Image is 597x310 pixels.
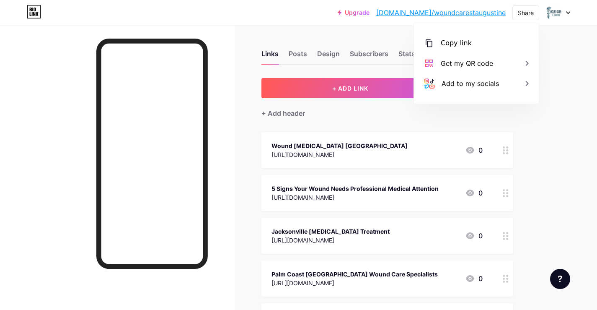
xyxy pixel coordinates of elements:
[465,188,483,198] div: 0
[441,58,493,68] div: Get my QR code
[465,145,483,155] div: 0
[518,8,534,17] div: Share
[317,49,340,64] div: Design
[271,279,438,287] div: [URL][DOMAIN_NAME]
[271,227,390,236] div: Jacksonville [MEDICAL_DATA] Treatment
[289,49,307,64] div: Posts
[398,49,415,64] div: Stats
[376,8,506,18] a: [DOMAIN_NAME]/woundcarestaugustine
[465,231,483,241] div: 0
[271,150,408,159] div: [URL][DOMAIN_NAME]
[271,193,439,202] div: [URL][DOMAIN_NAME]
[338,9,370,16] a: Upgrade
[261,78,439,98] button: + ADD LINK
[271,184,439,193] div: 5 Signs Your Wound Needs Professional Medical Attention
[350,49,388,64] div: Subscribers
[271,270,438,279] div: Palm Coast [GEOGRAPHIC_DATA] Wound Care Specialists
[545,5,561,21] img: woundcarestaugustine
[332,85,368,92] span: + ADD LINK
[441,38,472,48] div: Copy link
[271,141,408,150] div: Wound [MEDICAL_DATA] [GEOGRAPHIC_DATA]
[261,108,305,118] div: + Add header
[261,49,279,64] div: Links
[442,78,499,89] div: Add to my socials
[271,236,390,245] div: [URL][DOMAIN_NAME]
[465,274,483,284] div: 0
